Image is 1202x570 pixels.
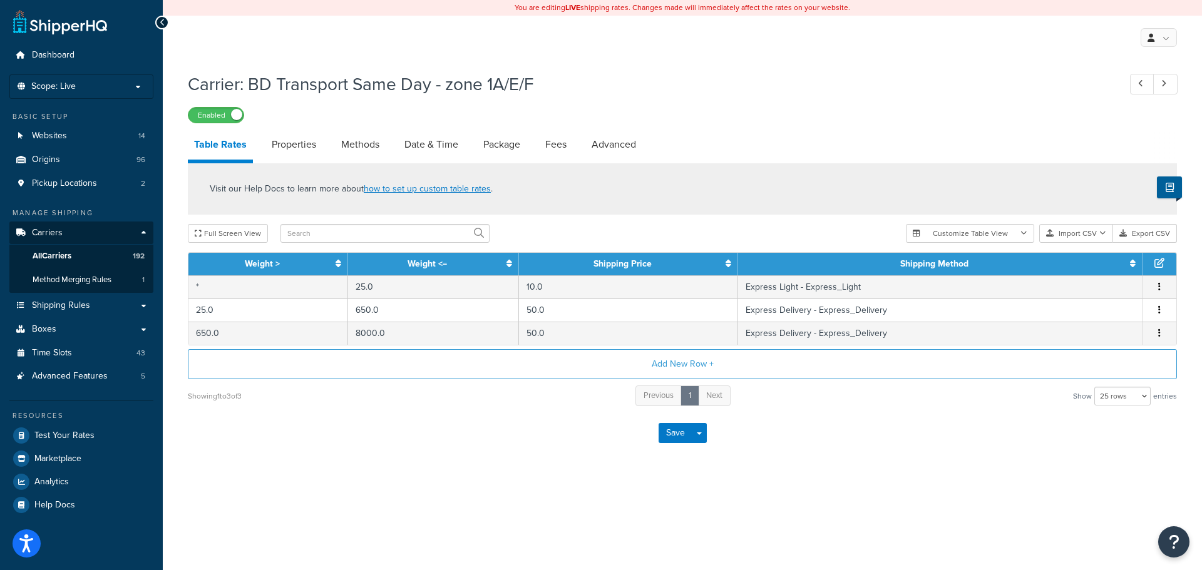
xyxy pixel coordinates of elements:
button: Full Screen View [188,224,268,243]
span: Boxes [32,324,56,335]
span: Analytics [34,477,69,487]
span: Previous [644,389,674,401]
a: Shipping Price [593,257,652,270]
td: 650.0 [348,298,519,322]
td: 8000.0 [348,322,519,345]
div: Showing 1 to 3 of 3 [188,387,242,405]
a: Package [477,130,527,160]
span: Help Docs [34,500,75,511]
a: Shipping Rules [9,294,153,317]
a: Method Merging Rules1 [9,268,153,292]
a: Previous Record [1130,74,1154,94]
a: Origins96 [9,148,153,171]
span: Websites [32,131,67,141]
span: Pickup Locations [32,178,97,189]
h1: Carrier: BD Transport Same Day - zone 1A/E/F [188,72,1107,96]
span: Show [1073,387,1092,405]
span: Advanced Features [32,371,108,382]
li: Time Slots [9,342,153,365]
div: Basic Setup [9,111,153,122]
td: 50.0 [519,298,738,322]
a: Next [698,385,731,406]
a: Test Your Rates [9,424,153,447]
a: Carriers [9,221,153,245]
span: All Carriers [33,251,71,262]
a: Weight <= [408,257,447,270]
td: 25.0 [348,275,519,298]
a: Advanced Features5 [9,365,153,388]
a: 1 [681,385,699,406]
span: 43 [136,348,145,359]
span: Marketplace [34,454,81,464]
button: Add New Row + [188,349,1177,379]
li: Advanced Features [9,365,153,388]
div: Resources [9,410,153,421]
a: Properties [265,130,322,160]
a: Methods [335,130,386,160]
a: Shipping Method [900,257,968,270]
span: entries [1153,387,1177,405]
button: Open Resource Center [1158,526,1189,557]
a: Boxes [9,318,153,341]
button: Show Help Docs [1157,176,1182,198]
button: Save [659,423,692,443]
li: Pickup Locations [9,172,153,195]
a: Marketplace [9,447,153,470]
span: 5 [141,371,145,382]
span: 2 [141,178,145,189]
a: Date & Time [398,130,465,160]
td: Express Delivery - Express_Delivery [738,298,1143,322]
td: 650.0 [188,322,348,345]
span: 1 [142,275,145,285]
a: AllCarriers192 [9,245,153,268]
a: Time Slots43 [9,342,153,365]
input: Search [280,224,490,243]
li: Method Merging Rules [9,268,153,292]
a: Advanced [585,130,642,160]
a: Analytics [9,471,153,493]
a: Help Docs [9,494,153,516]
span: Scope: Live [31,81,76,92]
a: how to set up custom table rates [364,182,491,195]
a: Previous [635,385,682,406]
label: Enabled [188,108,244,123]
li: Carriers [9,221,153,293]
a: Pickup Locations2 [9,172,153,195]
span: Shipping Rules [32,300,90,311]
span: Dashboard [32,50,74,61]
a: Next Record [1153,74,1178,94]
td: Express Light - Express_Light [738,275,1143,298]
li: Origins [9,148,153,171]
td: 50.0 [519,322,738,345]
a: Weight > [245,257,280,270]
button: Export CSV [1113,224,1177,243]
span: Next [706,389,722,401]
span: Time Slots [32,348,72,359]
b: LIVE [565,2,580,13]
a: Dashboard [9,44,153,67]
button: Import CSV [1039,224,1113,243]
div: Manage Shipping [9,208,153,218]
li: Websites [9,125,153,148]
span: 14 [138,131,145,141]
span: Carriers [32,228,63,238]
span: Test Your Rates [34,430,95,441]
span: Origins [32,155,60,165]
p: Visit our Help Docs to learn more about . [210,182,493,196]
span: 96 [136,155,145,165]
td: 10.0 [519,275,738,298]
span: Method Merging Rules [33,275,111,285]
td: 25.0 [188,298,348,322]
a: Fees [539,130,573,160]
a: Websites14 [9,125,153,148]
a: Table Rates [188,130,253,163]
td: Express Delivery - Express_Delivery [738,322,1143,345]
span: 192 [133,251,145,262]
